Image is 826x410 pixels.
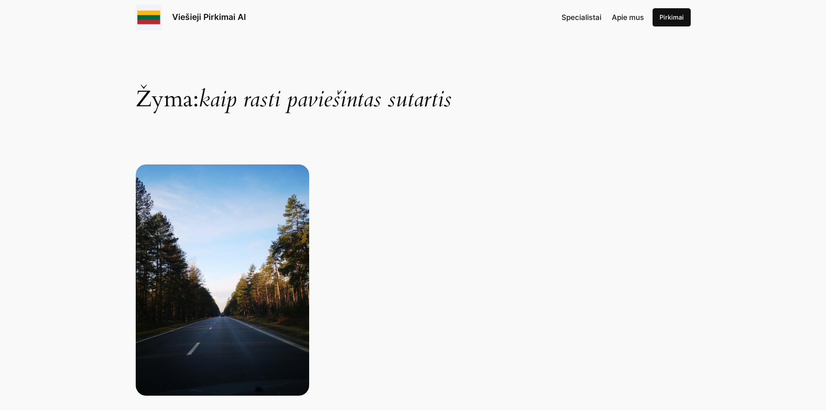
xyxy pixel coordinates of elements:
span: Specialistai [562,13,601,22]
a: Viešieji Pirkimai AI [172,12,246,22]
img: Viešieji pirkimai logo [136,4,162,30]
nav: Navigation [562,12,644,23]
a: Pirkimai [653,8,691,26]
span: Apie mus [612,13,644,22]
a: Specialistai [562,12,601,23]
h1: Žyma: [136,43,691,111]
: Paviešintos viešųjų pirkimų sutartys: ką svarbu žinoti [136,164,309,396]
a: Apie mus [612,12,644,23]
span: kaip rasti paviešintas sutartis [199,84,451,115]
